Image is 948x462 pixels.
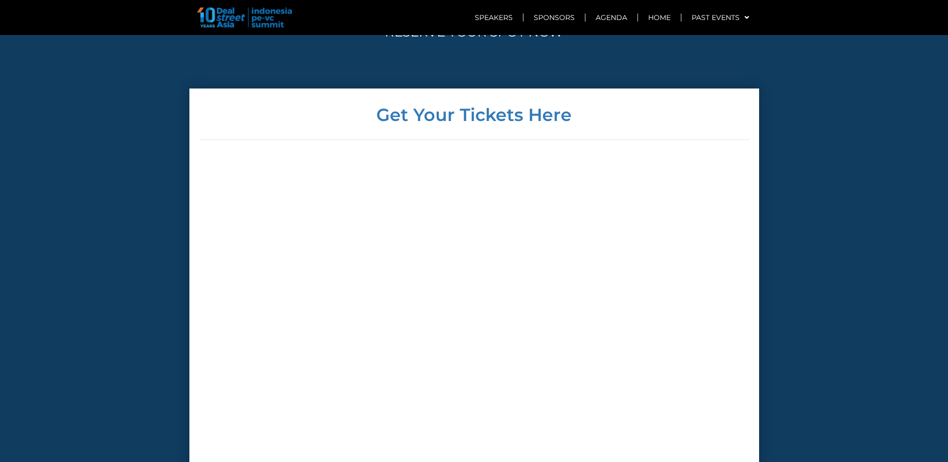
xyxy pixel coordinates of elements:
[199,106,749,123] h4: Get Your Tickets Here
[465,6,523,29] a: Speakers
[524,6,585,29] a: Sponsors
[586,6,637,29] a: Agenda
[638,6,681,29] a: Home
[194,25,754,38] h3: RESERVE YOUR SPOT NOW
[682,6,759,29] a: Past Events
